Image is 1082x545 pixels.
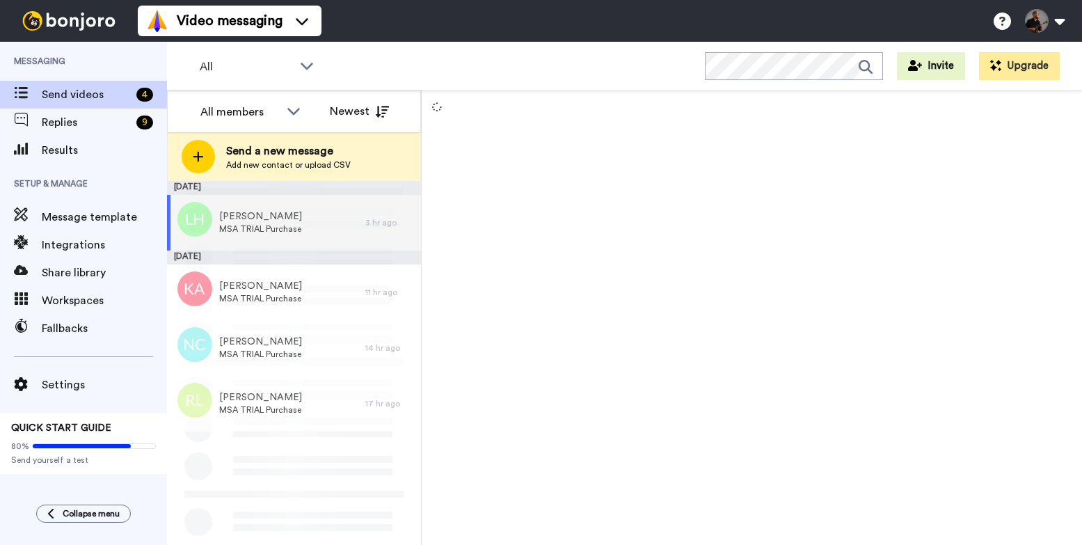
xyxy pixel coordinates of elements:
span: MSA TRIAL Purchase [219,293,302,304]
span: Results [42,142,167,159]
button: Invite [897,52,965,80]
span: [PERSON_NAME] [219,210,302,223]
div: 11 hr ago [365,287,414,298]
span: Send videos [42,86,131,103]
span: Workspaces [42,292,167,309]
span: MSA TRIAL Purchase [219,223,302,235]
span: Fallbacks [42,320,167,337]
span: Video messaging [177,11,283,31]
span: Message template [42,209,167,226]
button: Upgrade [979,52,1060,80]
div: 4 [136,88,153,102]
span: Add new contact or upload CSV [226,159,351,171]
span: Send yourself a test [11,455,156,466]
span: [PERSON_NAME] [219,390,302,404]
span: [PERSON_NAME] [219,279,302,293]
span: Replies [42,114,131,131]
button: Newest [319,97,399,125]
div: [DATE] [167,251,421,264]
button: Collapse menu [36,505,131,523]
div: 17 hr ago [365,398,414,409]
div: 9 [136,116,153,129]
span: Share library [42,264,167,281]
img: vm-color.svg [146,10,168,32]
img: bj-logo-header-white.svg [17,11,121,31]
img: lh.png [177,202,212,237]
span: MSA TRIAL Purchase [219,349,302,360]
span: All [200,58,293,75]
span: QUICK START GUIDE [11,423,111,433]
img: nc.png [177,327,212,362]
img: rl.png [177,383,212,418]
div: [DATE] [167,181,421,195]
div: 14 hr ago [365,342,414,354]
div: All members [200,104,280,120]
span: [PERSON_NAME] [219,335,302,349]
span: Collapse menu [63,508,120,519]
div: 3 hr ago [365,217,414,228]
span: Send a new message [226,143,351,159]
span: 80% [11,441,29,452]
span: MSA TRIAL Purchase [219,404,302,416]
span: Integrations [42,237,167,253]
span: Settings [42,377,167,393]
img: ka.png [177,271,212,306]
